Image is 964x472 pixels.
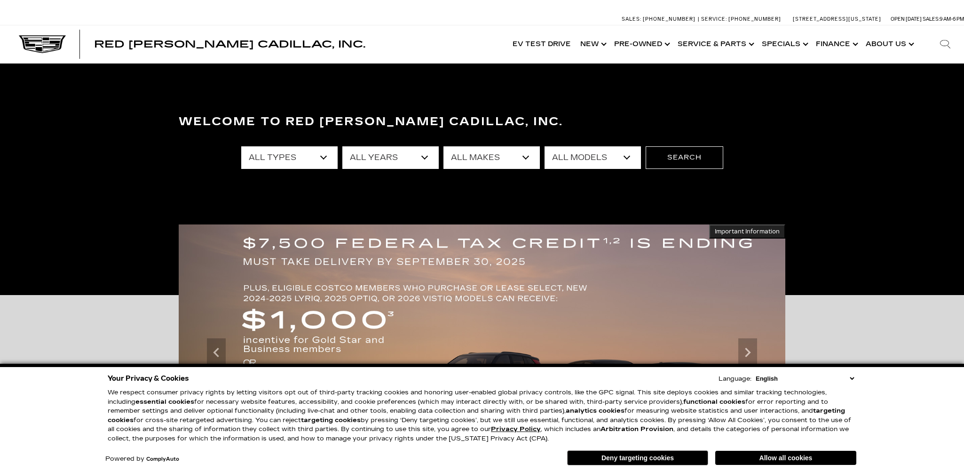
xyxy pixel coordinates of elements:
a: Service: [PHONE_NUMBER] [698,16,783,22]
div: Next [738,338,757,367]
span: Open [DATE] [891,16,922,22]
div: Previous [207,338,226,367]
span: Important Information [715,228,780,235]
p: We respect consumer privacy rights by letting visitors opt out of third-party tracking cookies an... [108,388,856,443]
select: Filter by model [545,146,641,169]
button: Deny targeting cookies [567,450,708,465]
select: Language Select [753,374,856,383]
select: Filter by type [241,146,338,169]
span: Red [PERSON_NAME] Cadillac, Inc. [94,39,365,50]
div: Powered by [105,456,179,462]
button: Important Information [709,224,785,239]
strong: functional cookies [683,398,745,406]
span: 9 AM-6 PM [940,16,964,22]
a: Finance [811,25,861,63]
a: Sales: [PHONE_NUMBER] [622,16,698,22]
span: Sales: [622,16,641,22]
a: EV Test Drive [508,25,576,63]
a: Pre-Owned [609,25,673,63]
a: [STREET_ADDRESS][US_STATE] [793,16,881,22]
a: New [576,25,609,63]
div: Language: [719,376,751,382]
a: Service & Parts [673,25,757,63]
button: Search [646,146,723,169]
span: Sales: [923,16,940,22]
strong: targeting cookies [301,416,361,424]
span: Service: [701,16,727,22]
select: Filter by make [443,146,540,169]
a: About Us [861,25,917,63]
h3: Welcome to Red [PERSON_NAME] Cadillac, Inc. [179,112,785,131]
strong: Arbitration Provision [601,425,673,433]
strong: essential cookies [135,398,194,406]
span: [PHONE_NUMBER] [728,16,781,22]
select: Filter by year [342,146,439,169]
img: Cadillac Dark Logo with Cadillac White Text [19,35,66,53]
a: Red [PERSON_NAME] Cadillac, Inc. [94,40,365,49]
a: Privacy Policy [491,425,541,433]
strong: analytics cookies [566,407,624,415]
span: Your Privacy & Cookies [108,372,189,385]
span: [PHONE_NUMBER] [643,16,695,22]
a: Specials [757,25,811,63]
button: Allow all cookies [715,451,856,465]
strong: targeting cookies [108,407,845,424]
a: ComplyAuto [146,456,179,462]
